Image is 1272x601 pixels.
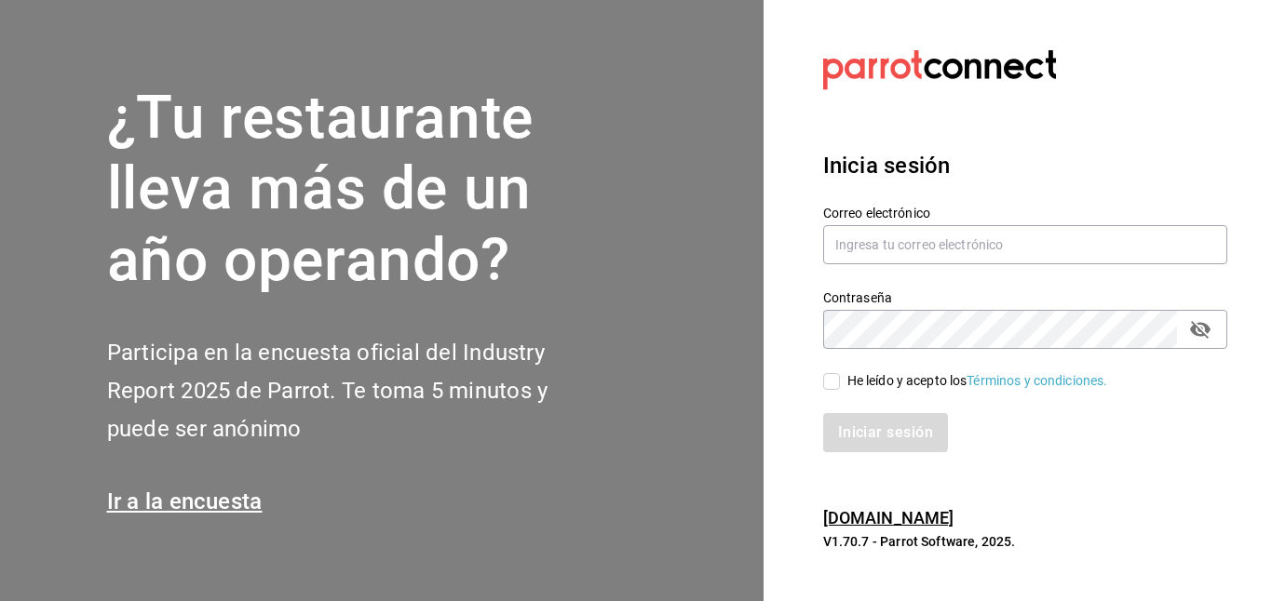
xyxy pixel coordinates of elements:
p: V1.70.7 - Parrot Software, 2025. [823,532,1227,551]
label: Contraseña [823,290,1227,303]
h1: ¿Tu restaurante lleva más de un año operando? [107,83,610,297]
label: Correo electrónico [823,206,1227,219]
a: Términos y condiciones. [967,373,1107,388]
a: Ir a la encuesta [107,488,263,514]
button: passwordField [1184,314,1216,345]
input: Ingresa tu correo electrónico [823,225,1227,264]
a: [DOMAIN_NAME] [823,508,954,528]
div: He leído y acepto los [847,371,1108,391]
h2: Participa en la encuesta oficial del Industry Report 2025 de Parrot. Te toma 5 minutos y puede se... [107,334,610,447]
h3: Inicia sesión [823,149,1227,182]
